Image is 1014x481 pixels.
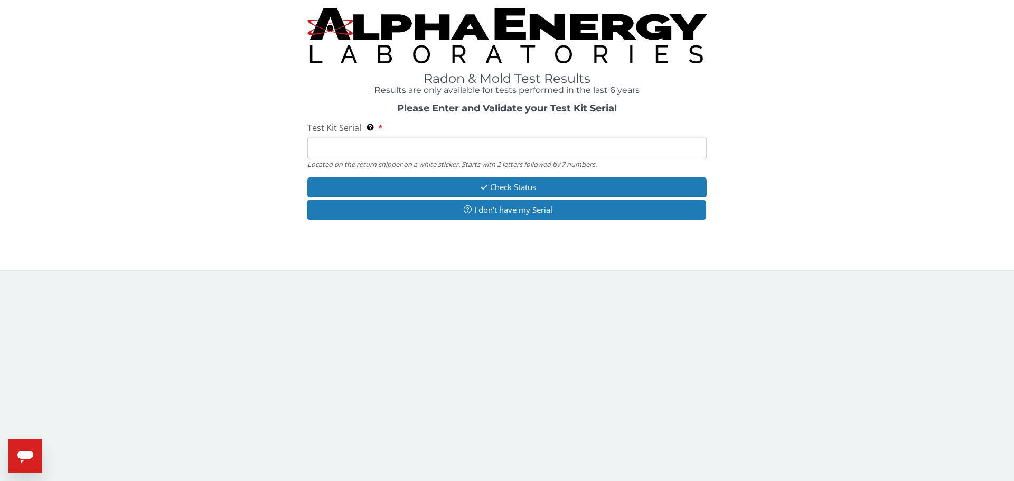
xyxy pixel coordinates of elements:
h1: Radon & Mold Test Results [307,72,707,86]
h4: Results are only available for tests performed in the last 6 years [307,86,707,95]
button: I don't have my Serial [307,200,706,220]
span: Test Kit Serial [307,122,361,134]
div: Located on the return shipper on a white sticker. Starts with 2 letters followed by 7 numbers. [307,159,707,169]
iframe: Button to launch messaging window, conversation in progress [8,439,42,473]
button: Check Status [307,177,707,197]
strong: Please Enter and Validate your Test Kit Serial [397,102,617,114]
img: TightCrop.jpg [307,8,707,63]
